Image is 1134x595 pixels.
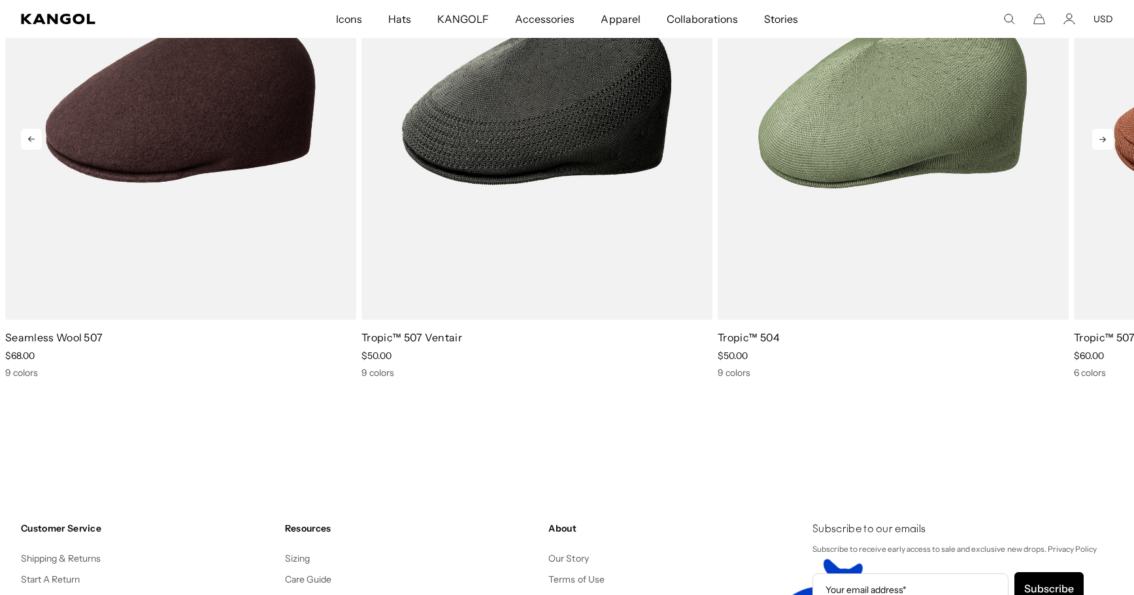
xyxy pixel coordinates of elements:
a: Tropic™ 507 Ventair [361,331,462,344]
h4: Subscribe to our emails [812,522,1113,537]
a: Start A Return [21,573,80,585]
span: $50.00 [718,350,748,362]
a: Shipping & Returns [21,552,101,564]
a: Account [1063,13,1075,25]
div: 9 colors [5,367,356,379]
a: Seamless Wool 507 [5,331,103,344]
span: $50.00 [361,350,392,362]
a: Care Guide [285,573,331,585]
button: USD [1093,13,1113,25]
span: $60.00 [1074,350,1104,362]
p: Subscribe to receive early access to sale and exclusive new drops. Privacy Policy [812,542,1113,556]
a: Tropic™ 504 [718,331,780,344]
a: Kangol [21,14,222,24]
a: Terms of Use [548,573,604,585]
div: 9 colors [718,367,1069,379]
h4: Customer Service [21,522,275,534]
button: Cart [1033,13,1045,25]
a: Sizing [285,552,310,564]
div: 9 colors [361,367,712,379]
h4: Resources [285,522,539,534]
summary: Search here [1003,13,1015,25]
h4: About [548,522,802,534]
a: Our Story [548,552,588,564]
span: $68.00 [5,350,35,362]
